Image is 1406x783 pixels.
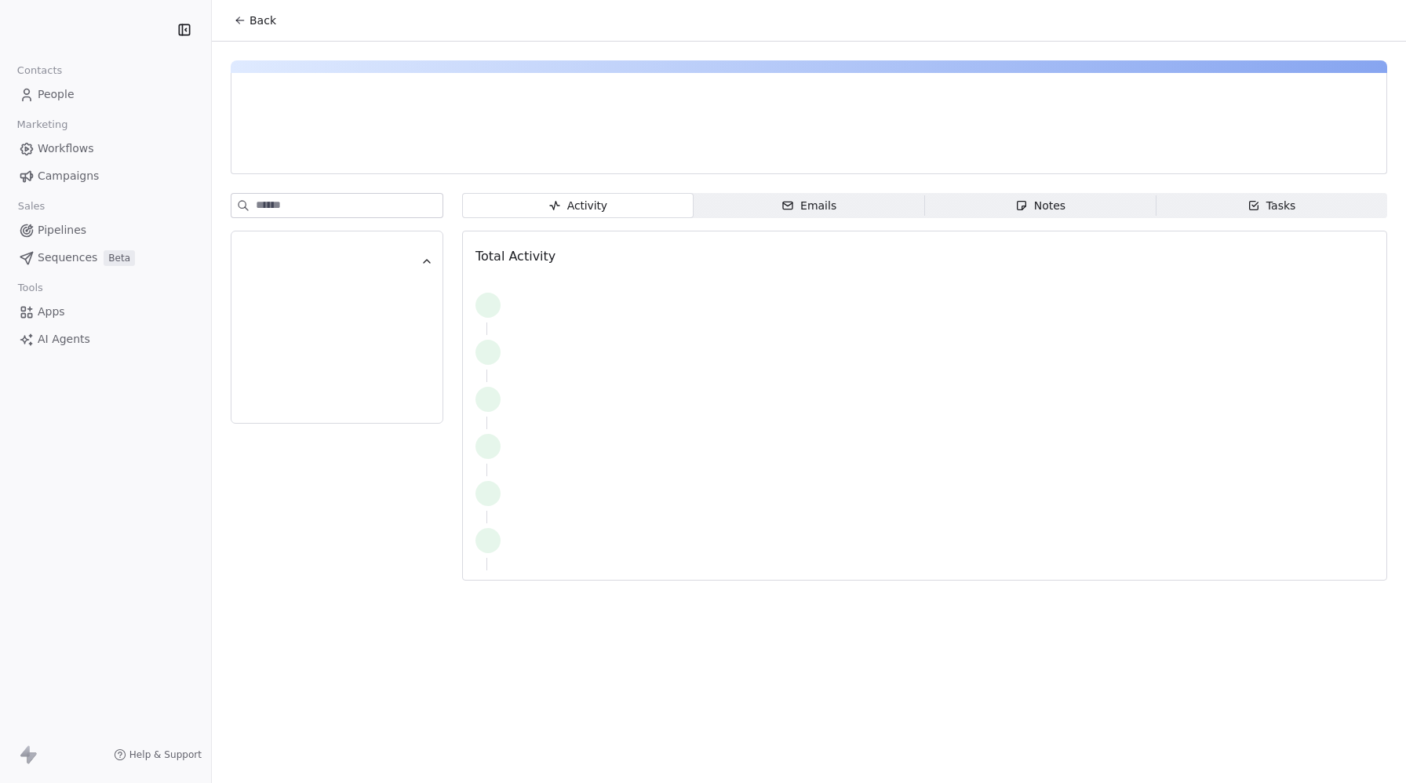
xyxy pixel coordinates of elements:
span: People [38,86,75,103]
a: Apps [13,299,199,325]
span: Beta [104,250,135,266]
span: Sales [11,195,52,218]
a: Workflows [13,136,199,162]
span: Sequences [38,249,97,266]
span: Workflows [38,140,94,157]
span: Contacts [10,59,69,82]
a: Campaigns [13,163,199,189]
span: Total Activity [475,249,555,264]
div: Emails [781,198,836,214]
a: SequencesBeta [13,245,199,271]
span: AI Agents [38,331,90,348]
button: Back [224,6,286,35]
a: People [13,82,199,107]
span: Help & Support [129,748,202,761]
a: Pipelines [13,217,199,243]
span: Back [250,13,276,28]
div: Notes [1015,198,1065,214]
span: Tools [11,276,49,300]
a: AI Agents [13,326,199,352]
span: Marketing [10,113,75,137]
span: Pipelines [38,222,86,239]
a: Help & Support [114,748,202,761]
span: Campaigns [38,168,99,184]
span: Apps [38,304,65,320]
div: Tasks [1248,198,1296,214]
